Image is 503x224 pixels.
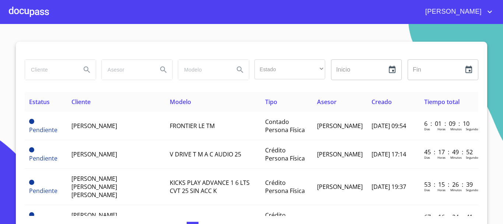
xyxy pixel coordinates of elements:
span: Creado [372,98,392,106]
span: V DRIVE T M A C AUDIO 25 [170,150,241,158]
p: 67 : 16 : 24 : 41 [424,213,474,221]
button: Search [78,61,96,79]
span: [DATE] 18:39 [372,215,406,223]
p: Minutos [450,188,462,192]
p: Horas [437,188,446,192]
span: KICKS PLAY ADVANCE 1 6 LTS CVT 25 SIN ACC K [170,179,250,195]
p: Segundos [466,188,479,192]
span: Pendiente [29,119,34,124]
p: Horas [437,127,446,131]
span: Pendiente [29,126,57,134]
span: Pendiente [29,180,34,185]
span: [PERSON_NAME] [420,6,485,18]
span: [DATE] 19:37 [372,183,406,191]
span: [PERSON_NAME] [PERSON_NAME] [PERSON_NAME] [71,175,117,199]
span: Pendiente [29,212,34,217]
span: Pendiente [29,154,57,162]
span: [DATE] 17:14 [372,150,406,158]
p: 53 : 15 : 26 : 39 [424,180,474,189]
p: Horas [437,155,446,159]
p: Dias [424,188,430,192]
input: search [102,60,152,80]
span: [PERSON_NAME] [317,150,363,158]
p: 45 : 17 : 49 : 52 [424,148,474,156]
span: Cliente [71,98,91,106]
input: search [25,60,75,80]
button: Search [155,61,172,79]
span: Asesor [317,98,337,106]
span: Estatus [29,98,50,106]
input: search [178,60,228,80]
span: Tiempo total [424,98,460,106]
span: [PERSON_NAME] [317,215,363,223]
span: [PERSON_NAME] [71,150,117,158]
span: Tipo [265,98,277,106]
button: Search [231,61,249,79]
span: [DATE] 09:54 [372,122,406,130]
span: Pendiente [29,187,57,195]
p: Dias [424,127,430,131]
p: Dias [424,155,430,159]
span: Modelo [170,98,191,106]
span: [PERSON_NAME] [317,122,363,130]
div: ​ [254,59,325,79]
span: Pendiente [29,147,34,152]
span: Crédito Persona Física [265,146,305,162]
p: Minutos [450,127,462,131]
span: [PERSON_NAME] [71,122,117,130]
p: 6 : 01 : 09 : 10 [424,120,474,128]
button: account of current user [420,6,494,18]
span: Crédito Persona Física [265,179,305,195]
p: Segundos [466,127,479,131]
p: Segundos [466,155,479,159]
span: Contado Persona Física [265,118,305,134]
p: Minutos [450,155,462,159]
span: [PERSON_NAME] [317,183,363,191]
span: FRONTIER LE TM [170,122,215,130]
span: SENTRA SENSE T M [170,215,222,223]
